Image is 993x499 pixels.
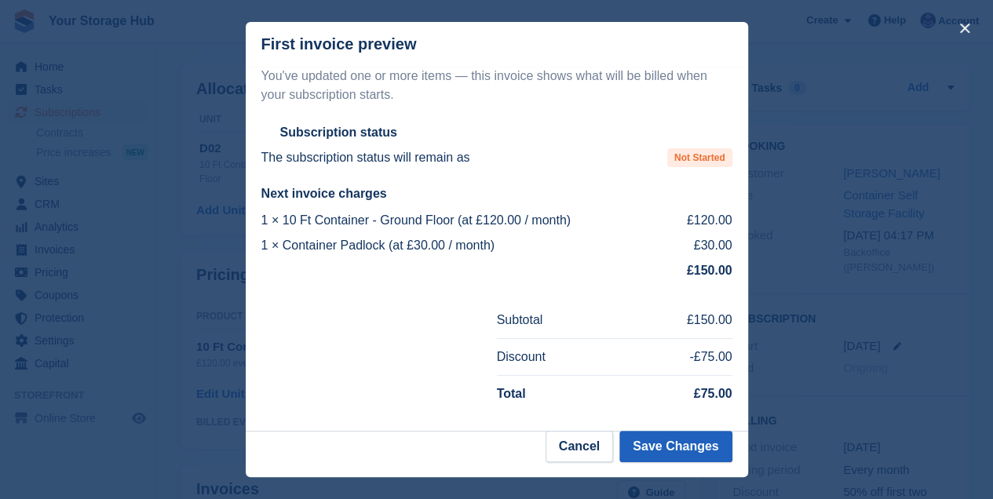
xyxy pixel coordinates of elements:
[261,35,417,53] p: First invoice preview
[667,148,732,167] span: Not Started
[261,148,470,167] p: The subscription status will remain as
[619,431,732,462] button: Save Changes
[687,264,732,277] strong: £150.00
[497,302,619,338] td: Subtotal
[261,67,732,104] p: You've updated one or more items — this invoice shows what will be billed when your subscription ...
[672,208,732,233] td: £120.00
[261,233,672,258] td: 1 × Container Padlock (at £30.00 / month)
[497,339,619,376] td: Discount
[546,431,613,462] button: Cancel
[952,16,977,41] button: close
[261,208,672,233] td: 1 × 10 Ft Container - Ground Floor (at £120.00 / month)
[497,387,526,400] strong: Total
[694,387,732,400] strong: £75.00
[261,186,732,202] h2: Next invoice charges
[280,125,397,140] h2: Subscription status
[619,339,732,376] td: -£75.00
[619,302,732,338] td: £150.00
[672,233,732,258] td: £30.00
